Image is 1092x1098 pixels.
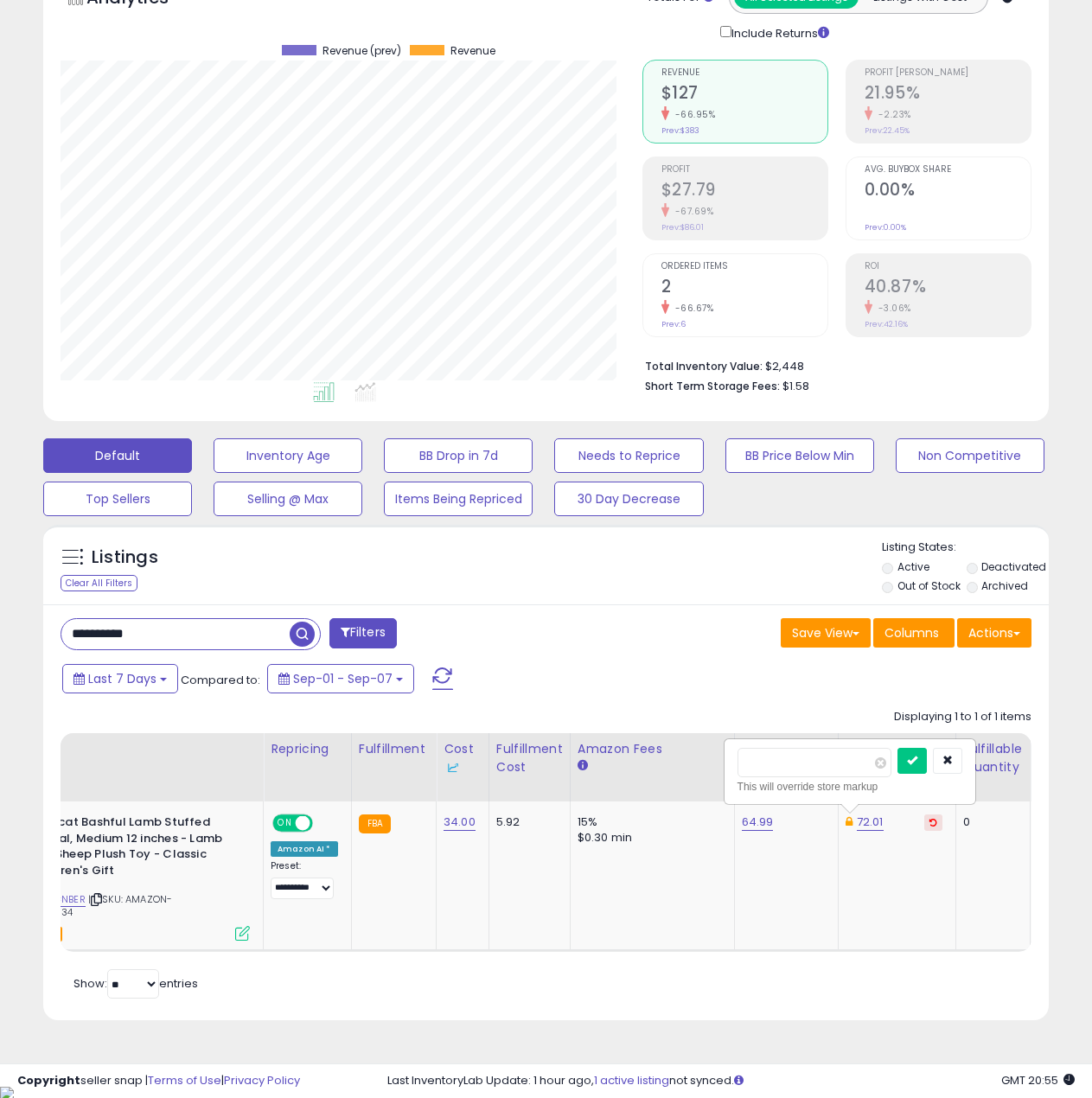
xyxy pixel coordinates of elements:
[29,814,239,883] b: Jellycat Bashful Lamb Stuffed Animal, Medium 12 inches - Lamb and Sheep Plush Toy - Classic Child...
[894,709,1031,725] div: Displaying 1 to 1 of 1 items
[62,664,178,693] button: Last 7 Days
[384,438,533,473] button: BB Drop in 7d
[865,222,906,233] small: Prev: 0.00%
[578,740,727,758] div: Amazon Fees
[738,778,962,795] div: This will override store markup
[384,482,533,516] button: Items Being Repriced
[578,758,588,774] small: Amazon Fees.
[857,814,884,831] a: 72.01
[981,578,1028,593] label: Archived
[896,438,1044,473] button: Non Competitive
[214,438,362,473] button: Inventory Age
[645,379,780,393] b: Short Term Storage Fees:
[661,319,686,329] small: Prev: 6
[963,740,1023,776] div: Fulfillable Quantity
[88,670,156,687] span: Last 7 Days
[782,378,809,394] span: $1.58
[669,108,716,121] small: -66.95%
[387,1073,1075,1089] div: Last InventoryLab Update: 1 hour ago, not synced.
[897,559,929,574] label: Active
[707,22,850,42] div: Include Returns
[267,664,414,693] button: Sep-01 - Sep-07
[661,68,827,78] span: Revenue
[61,575,137,591] div: Clear All Filters
[897,578,961,593] label: Out of Stock
[865,165,1031,175] span: Avg. Buybox Share
[224,1072,300,1088] a: Privacy Policy
[73,975,198,992] span: Show: entries
[645,354,1019,375] li: $2,448
[661,222,704,233] small: Prev: $86.01
[17,1073,300,1089] div: seller snap | |
[444,814,476,831] a: 34.00
[43,482,192,516] button: Top Sellers
[578,830,721,846] div: $0.30 min
[310,816,338,831] span: OFF
[450,45,495,57] span: Revenue
[661,83,827,106] h2: $127
[865,68,1031,78] span: Profit [PERSON_NAME]
[645,359,763,373] b: Total Inventory Value:
[496,740,563,776] div: Fulfillment Cost
[1001,1072,1075,1088] span: 2025-09-15 20:55 GMT
[981,559,1046,574] label: Deactivated
[872,302,911,315] small: -3.06%
[873,618,955,648] button: Columns
[882,539,1049,556] p: Listing States:
[884,624,939,642] span: Columns
[661,277,827,300] h2: 2
[554,438,703,473] button: Needs to Reprice
[661,180,827,203] h2: $27.79
[865,262,1031,271] span: ROI
[359,740,429,758] div: Fulfillment
[293,670,393,687] span: Sep-01 - Sep-07
[578,814,721,830] div: 15%
[725,438,874,473] button: BB Price Below Min
[271,841,338,857] div: Amazon AI *
[957,618,1031,648] button: Actions
[214,482,362,516] button: Selling @ Max
[554,482,703,516] button: 30 Day Decrease
[781,618,871,648] button: Save View
[669,302,714,315] small: -66.67%
[661,165,827,175] span: Profit
[669,205,714,218] small: -67.69%
[271,860,338,899] div: Preset:
[661,125,699,136] small: Prev: $383
[17,1072,80,1088] strong: Copyright
[444,740,482,776] div: Cost
[865,125,910,136] small: Prev: 22.45%
[92,546,158,570] h5: Listings
[43,438,192,473] button: Default
[329,618,397,648] button: Filters
[742,814,774,831] a: 64.99
[872,108,911,121] small: -2.23%
[865,277,1031,300] h2: 40.87%
[444,759,461,776] img: InventoryLab Logo
[444,758,482,776] div: Some or all of the values in this column are provided from Inventory Lab.
[865,83,1031,106] h2: 21.95%
[274,816,296,831] span: ON
[594,1072,669,1088] a: 1 active listing
[271,740,344,758] div: Repricing
[322,45,401,57] span: Revenue (prev)
[148,1072,221,1088] a: Terms of Use
[963,814,1017,830] div: 0
[181,672,260,688] span: Compared to:
[496,814,557,830] div: 5.92
[865,180,1031,203] h2: 0.00%
[865,319,908,329] small: Prev: 42.16%
[661,262,827,271] span: Ordered Items
[359,814,391,833] small: FBA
